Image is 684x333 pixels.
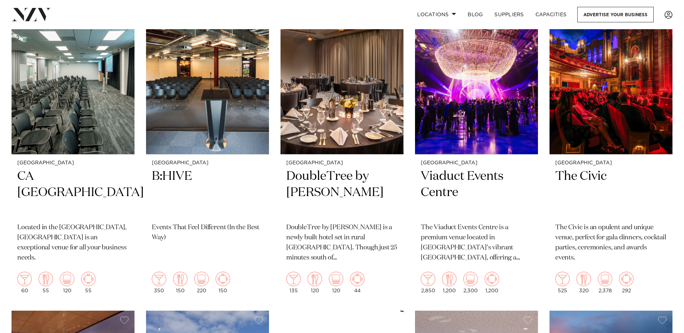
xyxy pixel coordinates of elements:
div: 2,300 [463,272,478,293]
div: 44 [350,272,365,293]
small: [GEOGRAPHIC_DATA] [555,160,667,166]
div: 2,378 [598,272,612,293]
a: Capacities [530,7,573,22]
div: 120 [60,272,74,293]
img: cocktail.png [152,272,166,286]
div: 60 [17,272,32,293]
img: meeting.png [81,272,96,286]
div: 150 [173,272,187,293]
img: dining.png [308,272,322,286]
small: [GEOGRAPHIC_DATA] [286,160,398,166]
img: theatre.png [463,272,478,286]
img: dining.png [173,272,187,286]
div: 350 [152,272,166,293]
div: 150 [216,272,230,293]
h2: DoubleTree by [PERSON_NAME] [286,168,398,217]
img: dining.png [577,272,591,286]
img: theatre.png [598,272,612,286]
div: 292 [619,272,634,293]
img: meeting.png [485,272,499,286]
img: theatre.png [194,272,209,286]
div: 120 [329,272,343,293]
div: 320 [577,272,591,293]
img: cocktail.png [555,272,570,286]
img: meeting.png [619,272,634,286]
div: 220 [194,272,209,293]
img: cocktail.png [286,272,301,286]
small: [GEOGRAPHIC_DATA] [421,160,532,166]
div: 55 [39,272,53,293]
p: The Viaduct Events Centre is a premium venue located in [GEOGRAPHIC_DATA]’s vibrant [GEOGRAPHIC_D... [421,223,532,263]
h2: Viaduct Events Centre [421,168,532,217]
a: Locations [411,7,462,22]
img: theatre.png [60,272,74,286]
img: cocktail.png [421,272,435,286]
img: cocktail.png [17,272,32,286]
small: [GEOGRAPHIC_DATA] [17,160,129,166]
img: theatre.png [329,272,343,286]
p: DoubleTree by [PERSON_NAME] is a newly built hotel set in rural [GEOGRAPHIC_DATA]. Though just 25... [286,223,398,263]
img: nzv-logo.png [12,8,51,21]
div: 1,200 [442,272,456,293]
a: BLOG [462,7,489,22]
div: 2,850 [421,272,435,293]
img: dining.png [39,272,53,286]
h2: The Civic [555,168,667,217]
p: Located in the [GEOGRAPHIC_DATA], [GEOGRAPHIC_DATA] is an exceptional venue for all your business... [17,223,129,263]
a: Advertise your business [577,7,654,22]
h2: B:HIVE [152,168,263,217]
div: 55 [81,272,96,293]
div: 120 [308,272,322,293]
img: meeting.png [216,272,230,286]
div: 525 [555,272,570,293]
p: The Civic is an opulent and unique venue, perfect for gala dinners, cocktail parties, ceremonies,... [555,223,667,263]
div: 135 [286,272,301,293]
p: Events That Feel Different (In the Best Way) [152,223,263,243]
img: meeting.png [350,272,365,286]
img: dining.png [442,272,456,286]
a: SUPPLIERS [489,7,529,22]
small: [GEOGRAPHIC_DATA] [152,160,263,166]
div: 1,200 [485,272,499,293]
h2: CA [GEOGRAPHIC_DATA] [17,168,129,217]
